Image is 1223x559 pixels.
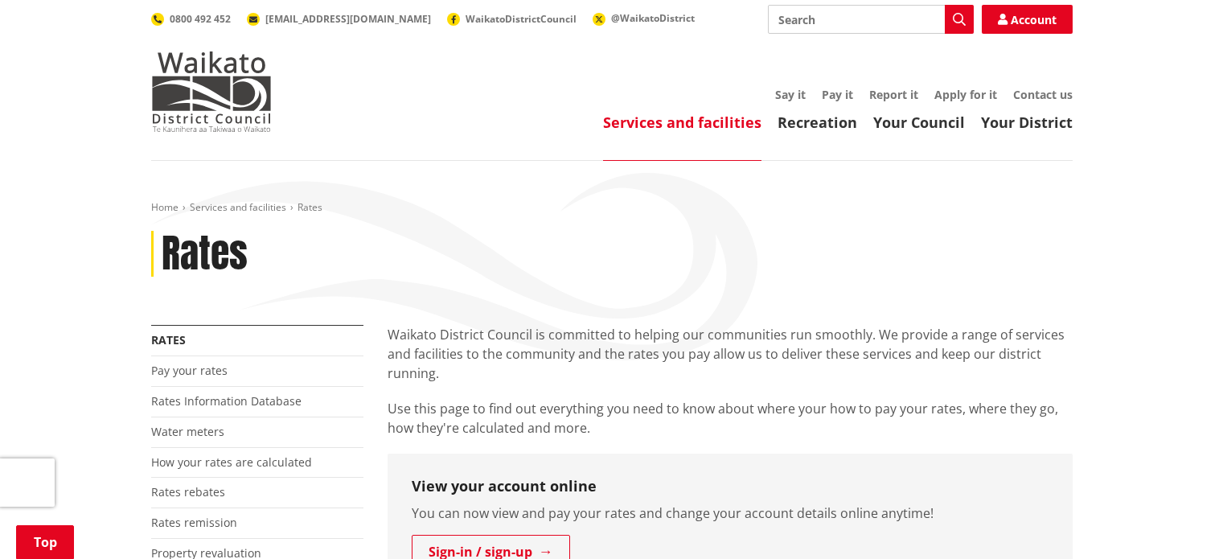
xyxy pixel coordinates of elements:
[778,113,857,132] a: Recreation
[447,12,577,26] a: WaikatoDistrictCouncil
[190,200,286,214] a: Services and facilities
[265,12,431,26] span: [EMAIL_ADDRESS][DOMAIN_NAME]
[775,87,806,102] a: Say it
[982,5,1073,34] a: Account
[151,424,224,439] a: Water meters
[869,87,918,102] a: Report it
[16,525,74,559] a: Top
[611,11,695,25] span: @WaikatoDistrict
[873,113,965,132] a: Your Council
[1013,87,1073,102] a: Contact us
[981,113,1073,132] a: Your District
[412,504,1049,523] p: You can now view and pay your rates and change your account details online anytime!
[170,12,231,26] span: 0800 492 452
[388,325,1073,383] p: Waikato District Council is committed to helping our communities run smoothly. We provide a range...
[151,201,1073,215] nav: breadcrumb
[151,332,186,347] a: Rates
[593,11,695,25] a: @WaikatoDistrict
[298,200,322,214] span: Rates
[934,87,997,102] a: Apply for it
[466,12,577,26] span: WaikatoDistrictCouncil
[768,5,974,34] input: Search input
[151,12,231,26] a: 0800 492 452
[388,399,1073,438] p: Use this page to find out everything you need to know about where your how to pay your rates, whe...
[151,51,272,132] img: Waikato District Council - Te Kaunihera aa Takiwaa o Waikato
[151,454,312,470] a: How your rates are calculated
[247,12,431,26] a: [EMAIL_ADDRESS][DOMAIN_NAME]
[151,363,228,378] a: Pay your rates
[603,113,761,132] a: Services and facilities
[151,484,225,499] a: Rates rebates
[822,87,853,102] a: Pay it
[151,200,179,214] a: Home
[162,231,248,277] h1: Rates
[412,478,1049,495] h3: View your account online
[151,393,302,409] a: Rates Information Database
[151,515,237,530] a: Rates remission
